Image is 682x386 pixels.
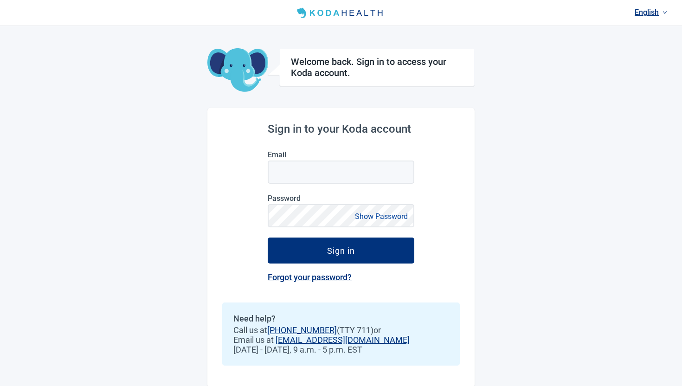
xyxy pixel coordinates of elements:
h2: Sign in to your Koda account [268,122,414,135]
a: Current language: English [631,5,671,20]
button: Sign in [268,238,414,264]
img: Koda Elephant [207,48,268,93]
span: [DATE] - [DATE], 9 a.m. - 5 p.m. EST [233,345,449,354]
button: Show Password [352,210,411,223]
h2: Need help? [233,314,449,323]
label: Password [268,194,414,203]
a: [EMAIL_ADDRESS][DOMAIN_NAME] [276,335,410,345]
a: Forgot your password? [268,272,352,282]
span: Call us at (TTY 711) or [233,325,449,335]
span: down [663,10,667,15]
a: [PHONE_NUMBER] [267,325,337,335]
div: Sign in [327,246,355,255]
label: Email [268,150,414,159]
h1: Welcome back. Sign in to access your Koda account. [291,56,463,78]
img: Koda Health [293,6,389,20]
span: Email us at [233,335,449,345]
